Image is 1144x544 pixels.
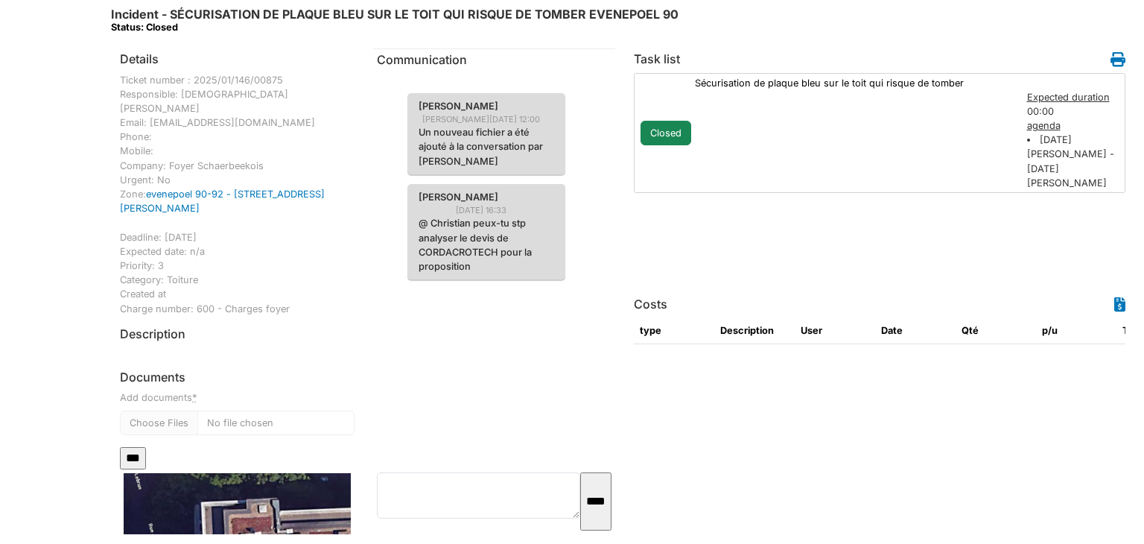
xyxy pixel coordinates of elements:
[1036,317,1116,344] th: p/u
[1110,52,1125,67] i: Work order
[407,99,509,113] span: [PERSON_NAME]
[634,317,714,344] th: type
[634,297,667,311] h6: Costs
[120,390,197,405] label: Add documents
[634,52,680,66] h6: Task list
[1027,133,1123,190] li: [DATE][PERSON_NAME] - [DATE][PERSON_NAME]
[1027,90,1123,104] div: Expected duration
[687,76,1020,90] div: Sécurisation de plaque bleu sur le toit qui risque de tomber
[1020,90,1131,190] div: 00:00
[714,317,795,344] th: Description
[641,121,691,145] div: Closed
[456,204,518,217] span: [DATE] 16:33
[422,113,551,126] span: [PERSON_NAME][DATE] 12:00
[956,317,1036,344] th: Qté
[419,125,554,168] p: Un nouveau fichier a été ajouté à la conversation par [PERSON_NAME]
[120,189,325,214] a: evenepoel 90-92 - [STREET_ADDRESS][PERSON_NAME]
[377,52,467,67] span: translation missing: en.communication.communication
[192,392,197,403] abbr: required
[111,7,679,34] h6: Incident - SÉCURISATION DE PLAQUE BLEU SUR LE TOIT QUI RISQUE DE TOMBER EVENEPOEL 90
[419,216,554,273] p: @ Christian peux-tu stp analyser le devis de CORDACROTECH pour la proposition
[120,327,185,341] h6: Description
[875,317,956,344] th: Date
[120,52,159,66] h6: Details
[795,317,875,344] th: User
[1027,118,1123,133] div: agenda
[111,22,679,33] div: Status: Closed
[120,370,355,385] h6: Documents
[407,190,509,204] span: [PERSON_NAME]
[120,73,355,316] div: Ticket number : 2025/01/146/00875 Responsible: [DEMOGRAPHIC_DATA][PERSON_NAME] Email: [EMAIL_ADDR...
